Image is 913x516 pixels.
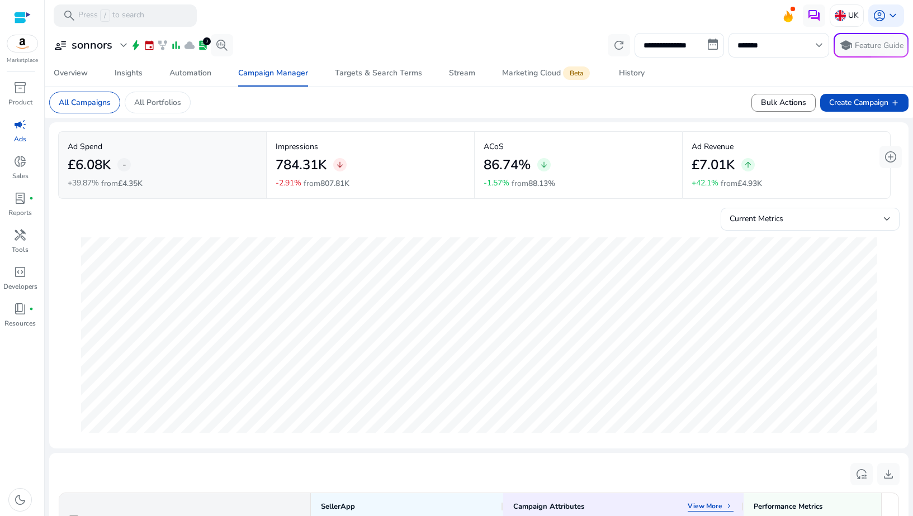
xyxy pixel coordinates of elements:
[101,178,143,189] p: from
[184,40,195,51] span: cloud
[68,141,257,152] p: Ad Spend
[751,94,816,112] button: Bulk Actions
[829,97,900,108] span: Create Campaign
[877,463,900,485] button: download
[855,40,903,51] p: Feature Guide
[13,265,27,279] span: code_blocks
[304,178,349,189] p: from
[13,118,27,131] span: campaign
[563,66,590,80] span: Beta
[619,69,645,77] div: History
[29,196,34,200] span: fiber_manual_record
[29,307,34,311] span: fiber_manual_record
[850,463,873,485] button: reset_settings
[78,9,144,22] p: Press to search
[855,467,868,481] span: reset_settings
[197,40,209,51] span: lab_profile
[848,6,859,25] p: UK
[335,69,422,77] div: Targets & Search Terms
[884,150,897,164] span: add_circle
[117,39,130,52] span: expand_more
[12,245,29,255] p: Tools
[13,192,27,205] span: lab_profile
[276,179,301,187] p: -2.91%
[68,157,111,173] h2: £6.08K
[7,56,38,65] p: Marketplace
[484,141,673,152] p: ACoS
[484,157,531,173] h2: 86.74%
[13,155,27,168] span: donut_small
[688,501,722,510] p: View More
[692,157,735,173] h2: £7.01K
[72,39,112,52] h3: sonnors
[169,69,211,77] div: Automation
[886,9,900,22] span: keyboard_arrow_down
[13,81,27,94] span: inventory_2
[721,178,762,189] p: from
[335,160,344,169] span: arrow_downward
[134,97,181,108] p: All Portfolios
[115,69,143,77] div: Insights
[130,40,141,51] span: bolt
[4,318,36,328] p: Resources
[744,160,753,169] span: arrow_upward
[484,179,509,187] p: -1.57%
[761,97,806,108] span: Bulk Actions
[13,302,27,316] span: book_4
[528,178,555,189] span: 88.13%
[238,69,308,77] div: Campaign Manager
[8,97,32,107] p: Product
[171,40,182,51] span: bar_chart
[215,39,229,52] span: search_insights
[144,40,155,51] span: event
[122,158,126,171] span: -
[891,98,900,107] span: add
[14,134,26,144] p: Ads
[730,213,783,224] span: Current Metrics
[725,501,734,510] span: keyboard_arrow_right
[608,34,630,56] button: refresh
[203,37,211,45] div: 3
[882,467,895,481] span: download
[211,34,233,56] button: search_insights
[59,97,111,108] p: All Campaigns
[68,179,99,187] p: +39.87%
[692,141,881,152] p: Ad Revenue
[839,39,853,52] span: school
[812,39,826,52] span: keyboard_arrow_down
[321,501,355,512] span: SellerApp
[737,178,762,189] span: £4.93K
[3,281,37,292] p: Developers
[157,40,168,51] span: family_history
[54,69,88,77] div: Overview
[63,9,76,22] span: search
[276,157,327,173] h2: 784.31K
[834,33,909,58] button: schoolFeature Guide
[13,228,27,242] span: handyman
[754,501,822,512] div: Performance Metrics
[100,9,110,22] span: /
[879,146,902,168] button: add_circle
[8,208,32,218] p: Reports
[320,178,349,189] span: 807.81K
[820,94,909,112] button: Create Campaignadd
[7,35,37,52] img: amazon.svg
[502,69,592,78] div: Marketing Cloud
[612,39,626,52] span: refresh
[692,179,718,187] p: +42.1%
[873,9,886,22] span: account_circle
[835,10,846,21] img: uk.svg
[12,171,29,181] p: Sales
[54,39,67,52] span: user_attributes
[449,69,475,77] div: Stream
[276,141,465,152] p: Impressions
[118,178,143,189] span: £4.35K
[512,178,555,189] p: from
[513,501,584,512] div: Campaign Attributes
[540,160,548,169] span: arrow_downward
[13,493,27,507] span: dark_mode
